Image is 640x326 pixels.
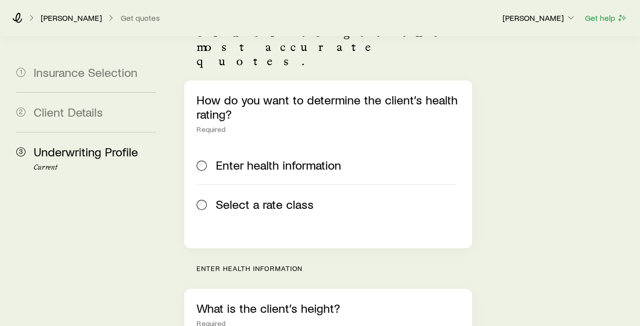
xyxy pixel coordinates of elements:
p: [PERSON_NAME] [41,13,102,23]
span: Insurance Selection [34,65,137,79]
p: Current [34,164,156,172]
div: Required [197,125,459,133]
span: 2 [16,107,25,117]
span: Enter health information [216,158,341,172]
input: Select a rate class [197,200,207,210]
span: Underwriting Profile [34,144,138,159]
span: 3 [16,147,25,156]
p: [PERSON_NAME] [503,13,576,23]
p: What is the client’s height? [197,301,459,315]
button: Get help [585,12,628,24]
button: [PERSON_NAME] [502,12,576,24]
span: Client Details [34,104,103,119]
button: Get quotes [120,13,160,23]
p: How do you want to determine the client’s health rating? [197,93,459,121]
span: 1 [16,68,25,77]
input: Enter health information [197,160,207,171]
span: Select a rate class [216,197,314,211]
p: Enter health information [197,264,471,273]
